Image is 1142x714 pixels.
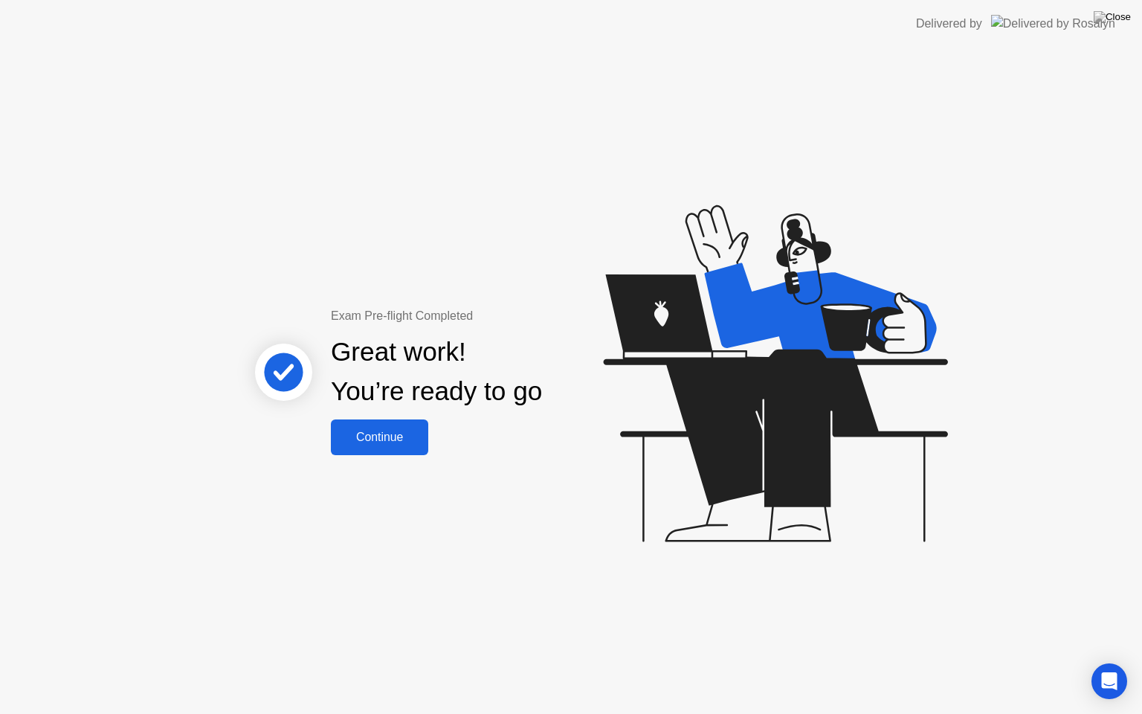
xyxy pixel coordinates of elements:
[331,307,638,325] div: Exam Pre-flight Completed
[916,15,982,33] div: Delivered by
[331,419,428,455] button: Continue
[1091,663,1127,699] div: Open Intercom Messenger
[1094,11,1131,23] img: Close
[331,332,542,411] div: Great work! You’re ready to go
[335,431,424,444] div: Continue
[991,15,1115,32] img: Delivered by Rosalyn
